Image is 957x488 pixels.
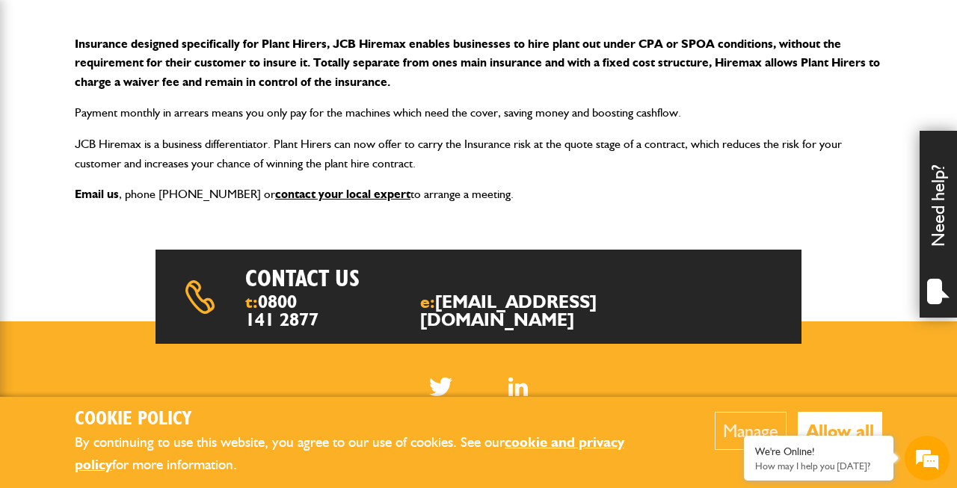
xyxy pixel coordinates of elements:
img: Linked In [508,377,529,396]
p: JCB Hiremax is a business differentiator. Plant Hirers can now offer to carry the Insurance risk ... [75,135,882,173]
input: Enter your email address [19,182,273,215]
input: Enter your phone number [19,226,273,259]
img: Twitter [429,377,452,396]
p: Insurance designed specifically for Plant Hirers, JCB Hiremax enables businesses to hire plant ou... [75,34,882,92]
a: contact your local expert [275,187,410,201]
a: LinkedIn [508,377,529,396]
h2: Contact us [245,265,518,293]
button: Manage [715,412,787,450]
button: Allow all [798,412,882,450]
span: e: [420,293,616,329]
p: By continuing to use this website, you agree to our use of cookies. See our for more information. [75,431,669,477]
div: Minimize live chat window [245,7,281,43]
a: [EMAIL_ADDRESS][DOMAIN_NAME] [420,291,597,330]
div: Chat with us now [78,84,251,103]
p: How may I help you today? [755,460,882,472]
span: t: [245,293,322,329]
a: 0800 141 2877 [245,291,319,330]
a: Email us [75,187,119,201]
input: Enter your last name [19,138,273,171]
textarea: Type your message and hit 'Enter' [19,271,273,367]
div: We're Online! [755,445,882,458]
p: Payment monthly in arrears means you only pay for the machines which need the cover, saving money... [75,103,882,123]
p: , phone [PHONE_NUMBER] or to arrange a meeting. [75,185,882,204]
em: Start Chat [203,380,271,400]
div: Need help? [920,131,957,318]
img: d_20077148190_company_1631870298795_20077148190 [25,83,63,104]
h2: Cookie Policy [75,408,669,431]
